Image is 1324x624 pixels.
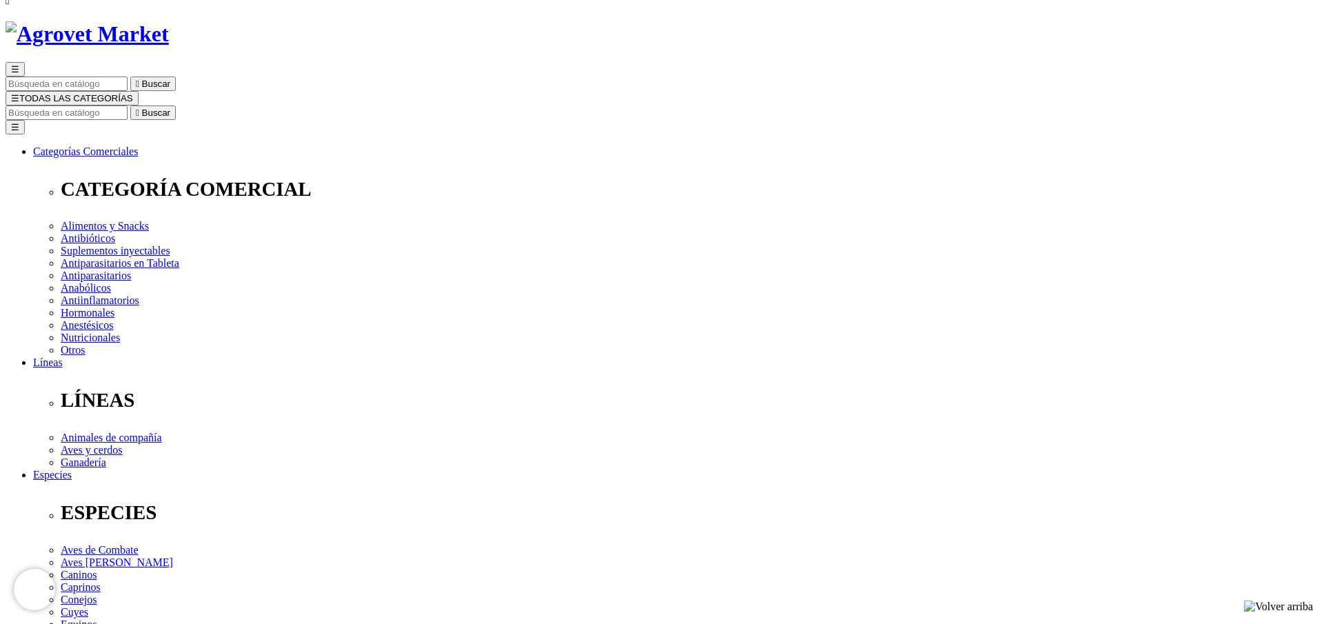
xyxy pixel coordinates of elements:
[61,432,162,443] a: Animales de compañía
[142,108,170,118] span: Buscar
[61,220,149,232] a: Alimentos y Snacks
[61,389,1318,412] p: LÍNEAS
[61,569,97,581] a: Caninos
[61,556,173,568] a: Aves [PERSON_NAME]
[61,332,120,343] a: Nutricionales
[130,105,176,120] button:  Buscar
[61,606,88,618] a: Cuyes
[61,178,1318,201] p: CATEGORÍA COMERCIAL
[33,469,72,481] a: Especies
[61,444,122,456] a: Aves y cerdos
[61,344,86,356] a: Otros
[1244,601,1313,613] img: Volver arriba
[61,245,170,256] a: Suplementos inyectables
[61,282,111,294] a: Anabólicos
[6,91,139,105] button: ☰TODAS LAS CATEGORÍAS
[61,294,139,306] a: Antiinflamatorios
[6,120,25,134] button: ☰
[14,569,55,610] iframe: Brevo live chat
[61,307,114,319] a: Hormonales
[6,21,169,47] img: Agrovet Market
[61,319,113,331] a: Anestésicos
[130,77,176,91] button:  Buscar
[61,501,1318,524] p: ESPECIES
[11,93,19,103] span: ☰
[142,79,170,89] span: Buscar
[33,356,63,368] a: Líneas
[61,581,101,593] a: Caprinos
[61,544,139,556] a: Aves de Combate
[136,108,139,118] i: 
[11,64,19,74] span: ☰
[61,257,179,269] a: Antiparasitarios en Tableta
[61,232,115,244] a: Antibióticos
[61,456,106,468] a: Ganadería
[61,594,97,605] a: Conejos
[136,79,139,89] i: 
[6,105,128,120] input: Buscar
[61,270,131,281] a: Antiparasitarios
[6,62,25,77] button: ☰
[6,77,128,91] input: Buscar
[33,145,138,157] a: Categorías Comerciales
